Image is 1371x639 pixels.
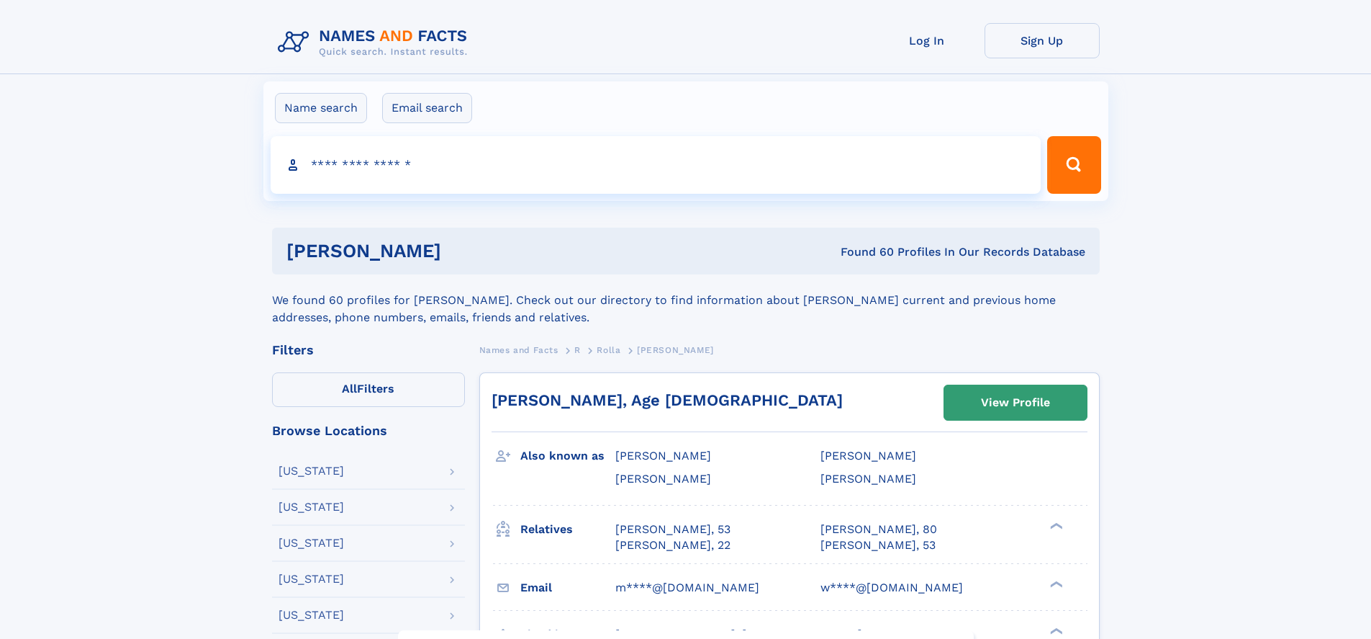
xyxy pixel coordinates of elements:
div: ❯ [1046,626,1064,635]
div: [US_STATE] [279,573,344,585]
div: View Profile [981,386,1050,419]
span: [PERSON_NAME] [820,472,916,486]
label: Filters [272,372,465,407]
a: [PERSON_NAME], Age [DEMOGRAPHIC_DATA] [492,391,843,409]
a: Sign Up [985,23,1100,58]
span: Rolla [597,345,620,355]
a: [PERSON_NAME], 22 [615,537,730,553]
a: View Profile [944,385,1087,420]
h1: [PERSON_NAME] [286,242,641,260]
div: ❯ [1046,579,1064,589]
h3: Email [520,576,615,600]
div: Found 60 Profiles In Our Records Database [641,244,1085,260]
a: [PERSON_NAME], 53 [615,522,730,537]
span: [PERSON_NAME] [820,449,916,463]
h3: Also known as [520,444,615,468]
a: Names and Facts [479,341,558,359]
span: [PERSON_NAME] [637,345,714,355]
img: Logo Names and Facts [272,23,479,62]
a: Log In [869,23,985,58]
div: Browse Locations [272,424,465,437]
a: R [574,341,581,359]
div: [US_STATE] [279,465,344,477]
span: [PERSON_NAME] [615,449,711,463]
span: [PERSON_NAME] [615,472,711,486]
span: All [342,382,357,396]
div: [US_STATE] [279,609,344,621]
div: [US_STATE] [279,501,344,513]
div: Filters [272,344,465,357]
div: We found 60 profiles for [PERSON_NAME]. Check out our directory to find information about [PERSON... [272,274,1100,326]
a: Rolla [597,341,620,359]
label: Email search [382,93,472,123]
div: ❯ [1046,521,1064,530]
button: Search Button [1047,136,1100,194]
a: [PERSON_NAME], 80 [820,522,937,537]
label: Name search [275,93,367,123]
span: R [574,345,581,355]
h3: Relatives [520,517,615,542]
div: [US_STATE] [279,537,344,549]
a: [PERSON_NAME], 53 [820,537,936,553]
input: search input [271,136,1041,194]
